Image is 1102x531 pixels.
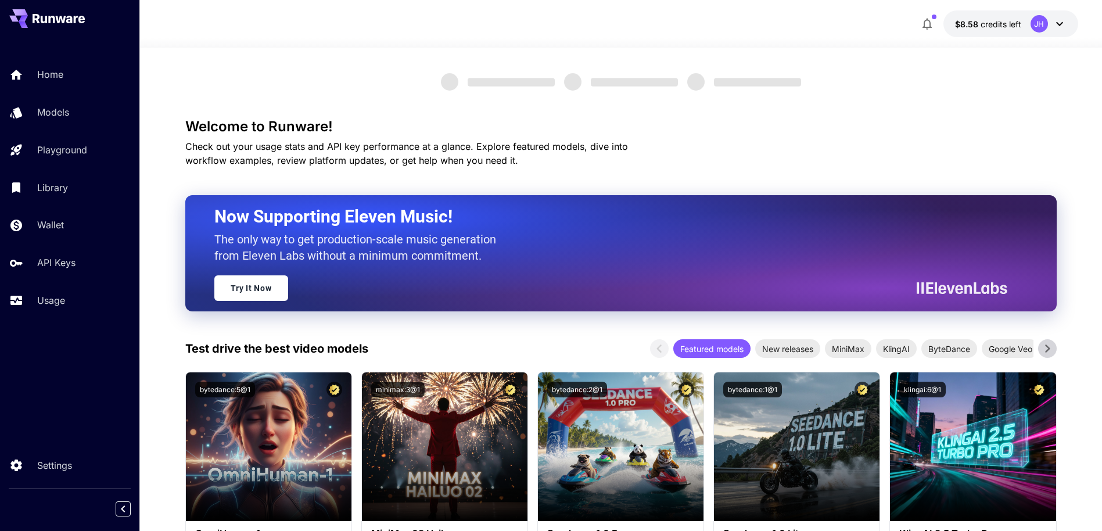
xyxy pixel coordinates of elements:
[502,382,518,397] button: Certified Model – Vetted for best performance and includes a commercial license.
[673,343,751,355] span: Featured models
[723,382,782,397] button: bytedance:1@1
[185,119,1057,135] h3: Welcome to Runware!
[116,501,131,516] button: Collapse sidebar
[362,372,527,521] img: alt
[37,218,64,232] p: Wallet
[679,382,694,397] button: Certified Model – Vetted for best performance and includes a commercial license.
[714,372,880,521] img: alt
[195,382,255,397] button: bytedance:5@1
[547,382,607,397] button: bytedance:2@1
[982,339,1039,358] div: Google Veo
[1031,382,1047,397] button: Certified Model – Vetted for best performance and includes a commercial license.
[185,141,628,166] span: Check out your usage stats and API key performance at a glance. Explore featured models, dive int...
[186,372,351,521] img: alt
[921,339,977,358] div: ByteDance
[538,372,703,521] img: alt
[37,293,65,307] p: Usage
[371,382,425,397] button: minimax:3@1
[890,372,1056,521] img: alt
[673,339,751,358] div: Featured models
[124,498,139,519] div: Collapse sidebar
[37,105,69,119] p: Models
[955,19,981,29] span: $8.58
[37,143,87,157] p: Playground
[955,18,1021,30] div: $8.5804
[921,343,977,355] span: ByteDance
[37,181,68,195] p: Library
[214,206,999,228] h2: Now Supporting Eleven Music!
[326,382,342,397] button: Certified Model – Vetted for best performance and includes a commercial license.
[876,343,917,355] span: KlingAI
[943,10,1078,37] button: $8.5804JH
[982,343,1039,355] span: Google Veo
[214,275,288,301] a: Try It Now
[37,67,63,81] p: Home
[855,382,870,397] button: Certified Model – Vetted for best performance and includes a commercial license.
[214,231,505,264] p: The only way to get production-scale music generation from Eleven Labs without a minimum commitment.
[1031,15,1048,33] div: JH
[981,19,1021,29] span: credits left
[825,339,871,358] div: MiniMax
[825,343,871,355] span: MiniMax
[876,339,917,358] div: KlingAI
[185,340,368,357] p: Test drive the best video models
[755,339,820,358] div: New releases
[755,343,820,355] span: New releases
[37,458,72,472] p: Settings
[37,256,76,270] p: API Keys
[899,382,946,397] button: klingai:6@1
